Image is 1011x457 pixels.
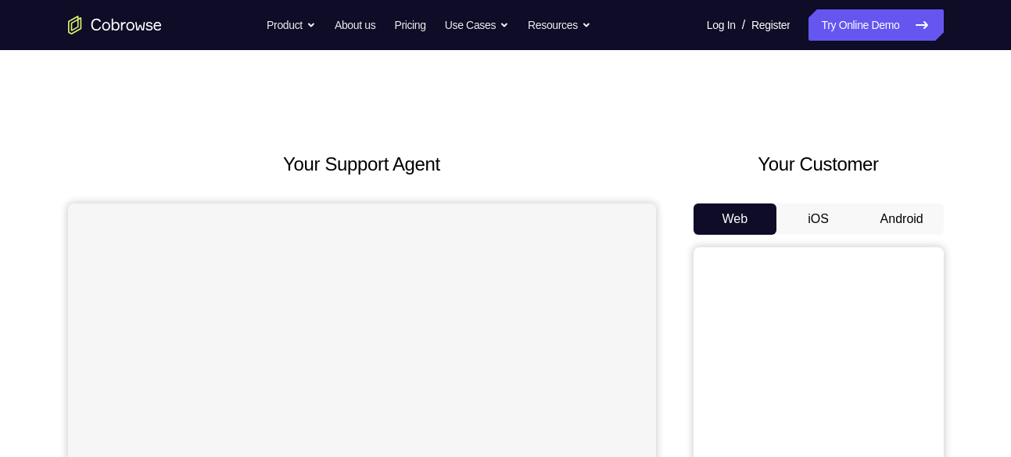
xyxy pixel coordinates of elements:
[394,9,425,41] a: Pricing
[776,203,860,235] button: iOS
[68,16,162,34] a: Go to the home page
[68,150,656,178] h2: Your Support Agent
[528,9,591,41] button: Resources
[751,9,790,41] a: Register
[742,16,745,34] span: /
[860,203,944,235] button: Android
[694,203,777,235] button: Web
[267,9,316,41] button: Product
[694,150,944,178] h2: Your Customer
[707,9,736,41] a: Log In
[445,9,509,41] button: Use Cases
[335,9,375,41] a: About us
[808,9,943,41] a: Try Online Demo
